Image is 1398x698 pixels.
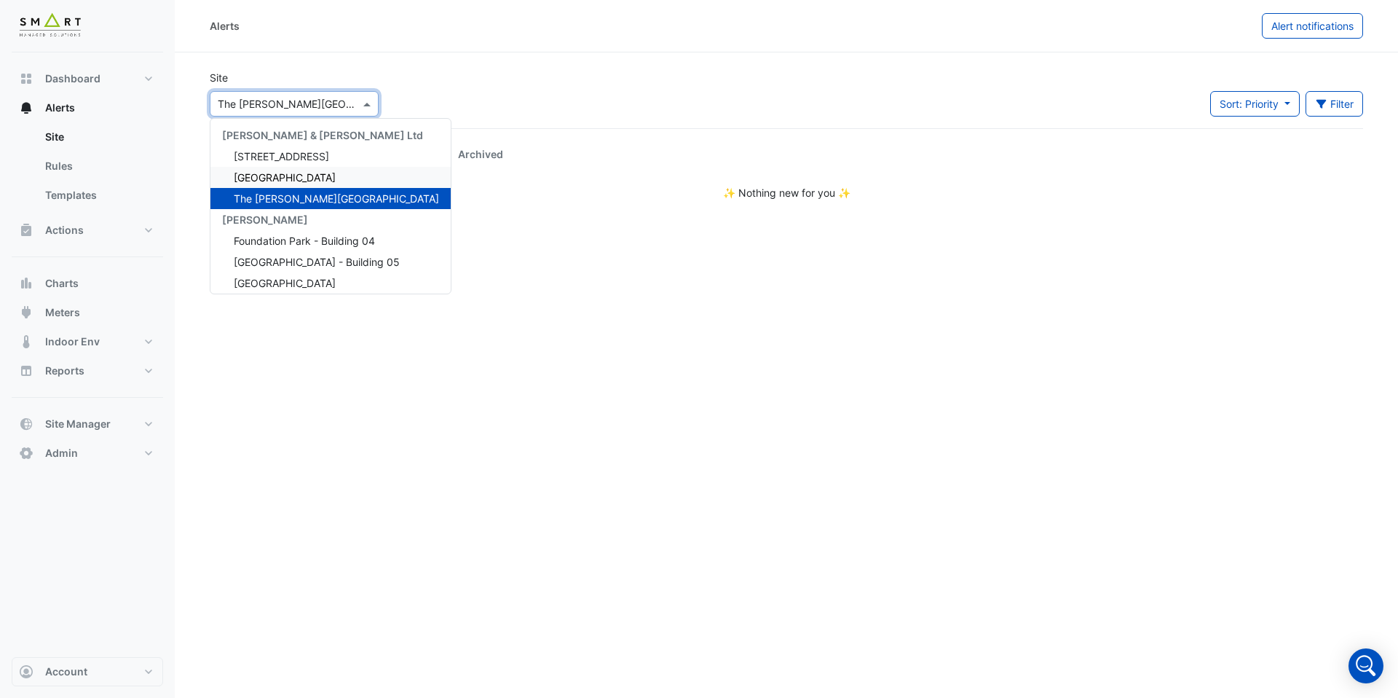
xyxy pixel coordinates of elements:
[45,364,84,378] span: Reports
[12,439,163,468] button: Admin
[1262,13,1363,39] button: Alert notifications
[12,298,163,327] button: Meters
[19,71,33,86] app-icon: Dashboard
[12,269,163,298] button: Charts
[45,417,111,431] span: Site Manager
[12,657,163,686] button: Account
[19,223,33,238] app-icon: Actions
[12,409,163,439] button: Site Manager
[19,334,33,349] app-icon: Indoor Env
[446,141,515,168] a: Archived
[45,664,87,679] span: Account
[45,101,75,115] span: Alerts
[12,216,163,245] button: Actions
[234,235,375,247] span: Foundation Park - Building 04
[234,171,336,184] span: [GEOGRAPHIC_DATA]
[33,122,163,152] a: Site
[210,18,240,34] div: Alerts
[1348,648,1383,683] div: Open Intercom Messenger
[33,181,163,210] a: Templates
[222,129,423,141] span: [PERSON_NAME] & [PERSON_NAME] Ltd
[12,64,163,93] button: Dashboard
[234,150,329,162] span: [STREET_ADDRESS]
[234,277,336,289] span: [GEOGRAPHIC_DATA]
[12,93,163,122] button: Alerts
[45,223,84,238] span: Actions
[19,364,33,378] app-icon: Reports
[12,327,163,356] button: Indoor Env
[12,356,163,385] button: Reports
[19,276,33,291] app-icon: Charts
[19,101,33,115] app-icon: Alerts
[222,213,308,226] span: [PERSON_NAME]
[1210,91,1300,117] button: Sort: Priority
[1271,20,1354,32] span: Alert notifications
[45,305,80,320] span: Meters
[1220,98,1279,110] span: Sort: Priority
[210,185,1363,200] div: ✨ Nothing new for you ✨
[210,70,228,85] label: Site
[45,71,100,86] span: Dashboard
[17,12,83,41] img: Company Logo
[33,152,163,181] a: Rules
[19,446,33,460] app-icon: Admin
[19,305,33,320] app-icon: Meters
[210,118,451,294] ng-dropdown-panel: Options list
[1306,91,1364,117] button: Filter
[45,334,100,349] span: Indoor Env
[45,276,79,291] span: Charts
[19,417,33,431] app-icon: Site Manager
[45,446,78,460] span: Admin
[12,122,163,216] div: Alerts
[234,256,400,268] span: [GEOGRAPHIC_DATA] - Building 05
[234,192,439,205] span: The [PERSON_NAME][GEOGRAPHIC_DATA]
